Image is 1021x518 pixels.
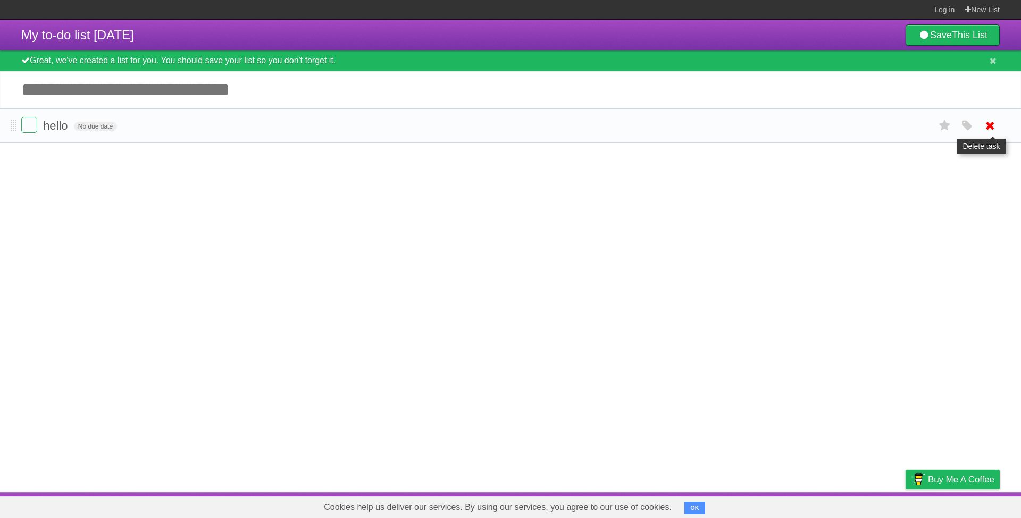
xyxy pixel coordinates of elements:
[799,495,842,515] a: Developers
[21,117,37,133] label: Done
[933,495,1000,515] a: Suggest a feature
[313,497,682,518] span: Cookies help us deliver our services. By using our services, you agree to our use of cookies.
[952,30,987,40] b: This List
[906,24,1000,46] a: SaveThis List
[892,495,919,515] a: Privacy
[928,470,994,489] span: Buy me a coffee
[43,119,70,132] span: hello
[21,28,134,42] span: My to-do list [DATE]
[684,502,705,514] button: OK
[74,122,117,131] span: No due date
[764,495,786,515] a: About
[911,470,925,488] img: Buy me a coffee
[856,495,879,515] a: Terms
[906,470,1000,489] a: Buy me a coffee
[935,117,955,134] label: Star task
